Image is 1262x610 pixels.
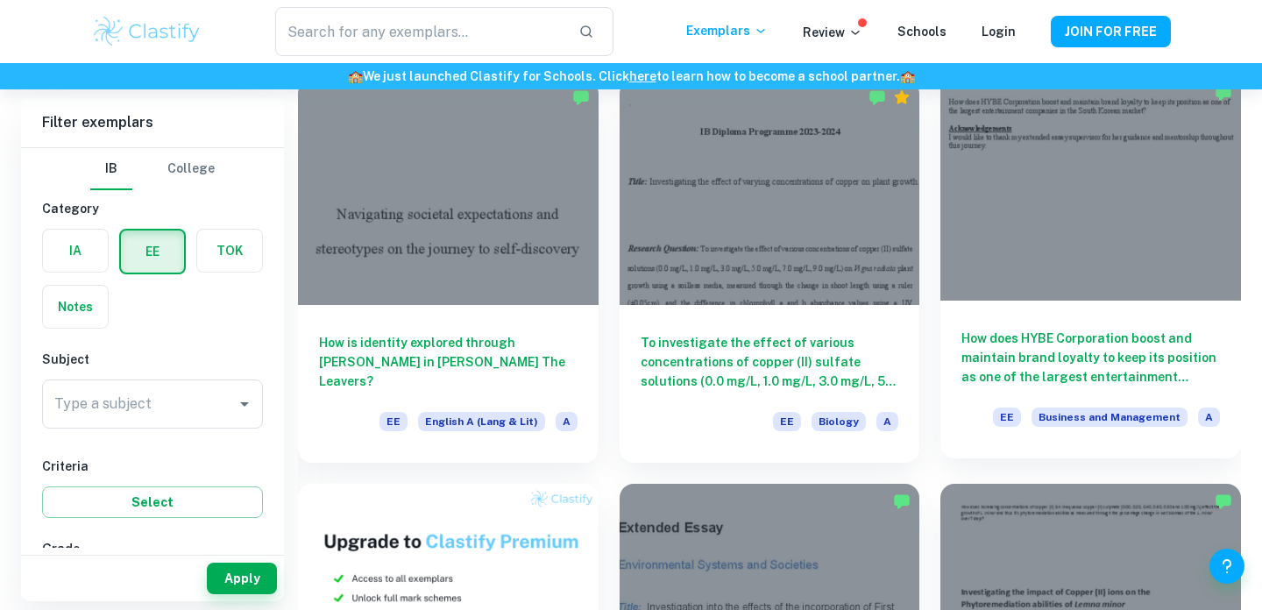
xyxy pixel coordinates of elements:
[21,98,284,147] h6: Filter exemplars
[1198,408,1220,427] span: A
[275,7,564,56] input: Search for any exemplars...
[1215,493,1232,510] img: Marked
[379,412,408,431] span: EE
[1215,84,1232,102] img: Marked
[4,67,1258,86] h6: We just launched Clastify for Schools. Click to learn how to become a school partner.
[876,412,898,431] span: A
[641,333,899,391] h6: To investigate the effect of various concentrations of copper (II) sulfate solutions (0.0 mg/L, 1...
[1051,16,1171,47] button: JOIN FOR FREE
[418,412,545,431] span: English A (Lang & Lit)
[556,412,578,431] span: A
[629,69,656,83] a: here
[42,457,263,476] h6: Criteria
[42,350,263,369] h6: Subject
[1032,408,1188,427] span: Business and Management
[90,148,215,190] div: Filter type choice
[869,89,886,106] img: Marked
[90,148,132,190] button: IB
[232,392,257,416] button: Open
[348,69,363,83] span: 🏫
[686,21,768,40] p: Exemplars
[961,329,1220,387] h6: How does HYBE Corporation boost and maintain brand loyalty to keep its position as one of the lar...
[803,23,862,42] p: Review
[982,25,1016,39] a: Login
[897,25,946,39] a: Schools
[207,563,277,594] button: Apply
[91,14,202,49] img: Clastify logo
[572,89,590,106] img: Marked
[298,80,599,463] a: How is identity explored through [PERSON_NAME] in [PERSON_NAME] The Leavers?EEEnglish A (Lang & L...
[43,286,108,328] button: Notes
[900,69,915,83] span: 🏫
[993,408,1021,427] span: EE
[893,493,911,510] img: Marked
[167,148,215,190] button: College
[319,333,578,391] h6: How is identity explored through [PERSON_NAME] in [PERSON_NAME] The Leavers?
[42,199,263,218] h6: Category
[893,89,911,106] div: Premium
[42,539,263,558] h6: Grade
[940,80,1241,463] a: How does HYBE Corporation boost and maintain brand loyalty to keep its position as one of the lar...
[42,486,263,518] button: Select
[812,412,866,431] span: Biology
[121,231,184,273] button: EE
[197,230,262,272] button: TOK
[620,80,920,463] a: To investigate the effect of various concentrations of copper (II) sulfate solutions (0.0 mg/L, 1...
[43,230,108,272] button: IA
[773,412,801,431] span: EE
[1209,549,1244,584] button: Help and Feedback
